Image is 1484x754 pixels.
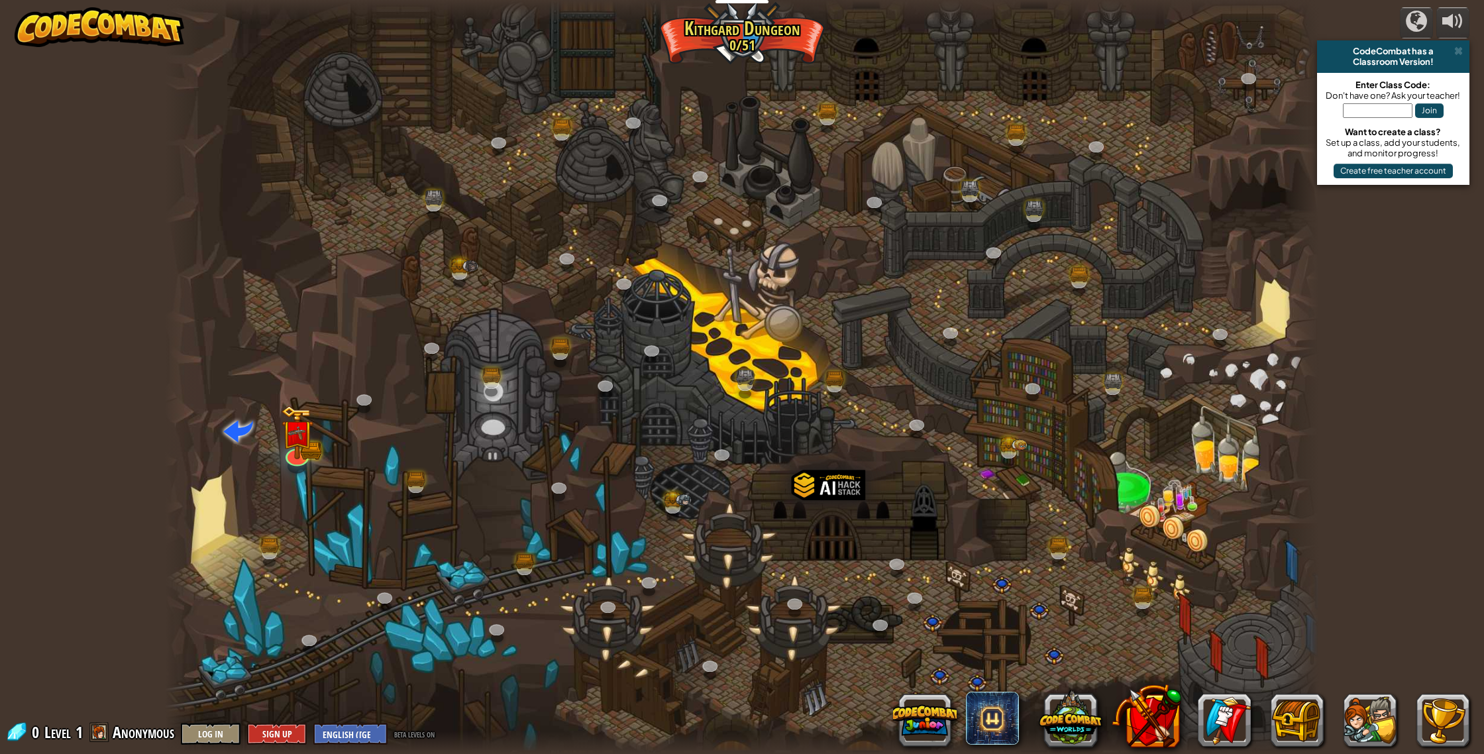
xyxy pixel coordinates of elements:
span: 1 [76,722,83,743]
span: beta levels on [394,727,435,740]
img: bronze-chest.png [1049,539,1068,554]
div: Classroom Version! [1322,56,1464,67]
img: bronze-chest.png [260,538,279,553]
img: level-banner-unlock.png [281,406,313,460]
img: bronze-chest.png [407,472,425,487]
img: gold-chest.png [450,258,469,274]
img: silver-chest.png [425,191,443,206]
span: 0 [32,722,43,743]
button: Adjust volume [1436,7,1469,38]
div: Don't have one? Ask your teacher! [1324,90,1463,101]
img: bronze-chest.png [1134,588,1152,603]
img: bronze-chest.png [1007,125,1026,140]
img: portrait.png [676,494,691,506]
img: portrait.png [462,260,478,272]
img: bronze-chest.png [825,371,844,386]
img: bronze-chest.png [551,339,570,354]
img: gold-chest.png [1000,436,1018,452]
button: Join [1415,103,1444,118]
span: Level [44,722,71,743]
button: Log In [181,723,240,745]
img: silver-chest.png [961,181,979,196]
img: silver-chest.png [736,370,755,385]
img: bronze-chest.png [553,119,571,135]
button: Campaigns [1400,7,1433,38]
div: CodeCombat has a [1322,46,1464,56]
img: bronze-chest.png [818,104,837,119]
img: CodeCombat - Learn how to code by playing a game [15,7,184,47]
img: portrait.png [288,426,307,441]
button: Sign Up [247,723,307,745]
div: Enter Class Code: [1324,80,1463,90]
img: bronze-chest.png [1070,267,1088,282]
img: bronze-chest.png [482,368,501,384]
img: silver-chest.png [1104,374,1122,389]
img: bronze-chest.png [515,555,534,570]
div: Want to create a class? [1324,127,1463,137]
img: silver-chest.png [1025,201,1043,216]
div: Set up a class, add your students, and monitor progress! [1324,137,1463,158]
span: Anonymous [113,722,174,743]
img: gold-chest.png [664,492,682,508]
button: Create free teacher account [1334,164,1453,178]
img: portrait.png [1012,439,1027,450]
